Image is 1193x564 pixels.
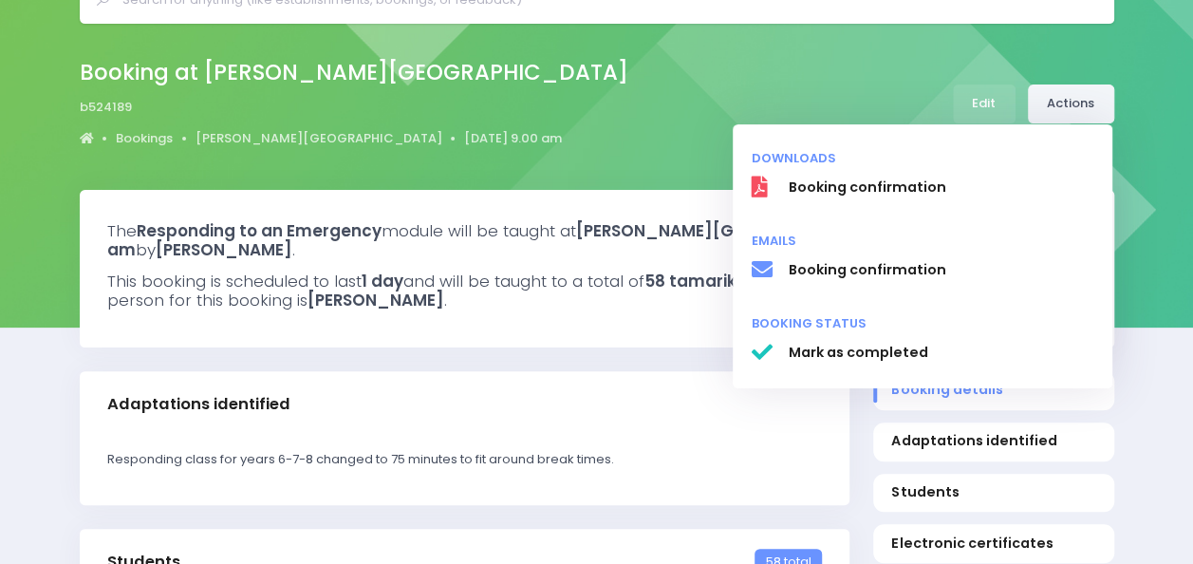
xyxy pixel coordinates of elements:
[464,129,562,148] a: [DATE] 9.00 am
[953,85,1016,123] a: Edit
[733,223,1112,251] li: Emails
[116,129,173,148] a: Bookings
[576,219,894,242] strong: [PERSON_NAME][GEOGRAPHIC_DATA]
[80,60,628,85] h2: Booking at [PERSON_NAME][GEOGRAPHIC_DATA]
[362,270,403,292] strong: 1 day
[891,482,1095,502] span: Students
[788,178,1093,197] span: Booking confirmation
[733,333,1112,373] a: Mark as completed
[873,371,1114,410] a: Booking details
[891,431,1095,451] span: Adaptations identified
[891,534,1095,554] span: Electronic certificates
[308,289,444,311] strong: [PERSON_NAME]
[873,423,1114,461] a: Adaptations identified
[1028,85,1114,123] a: Actions
[107,219,1011,261] strong: [DATE] 9.00 am
[733,168,1112,208] a: Booking confirmation
[156,238,292,261] strong: [PERSON_NAME]
[788,260,1093,280] span: Booking confirmation
[196,129,442,148] a: [PERSON_NAME][GEOGRAPHIC_DATA]
[644,270,740,292] strong: 58 tamariki
[107,272,1087,310] h3: This booking is scheduled to last and will be taught to a total of in . The establishment's conta...
[788,343,1093,363] span: Mark as completed
[891,380,1095,400] span: Booking details
[107,450,822,469] p: Responding class for years 6-7-8 changed to 75 minutes to fit around break times.
[80,98,132,117] span: b524189
[733,141,1112,168] li: Downloads
[107,221,1087,260] h3: The module will be taught at on by .
[107,395,290,414] h3: Adaptations identified
[733,251,1112,291] a: Booking confirmation
[733,306,1112,333] li: Booking status
[873,524,1114,563] a: Electronic certificates
[137,219,382,242] strong: Responding to an Emergency
[873,474,1114,513] a: Students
